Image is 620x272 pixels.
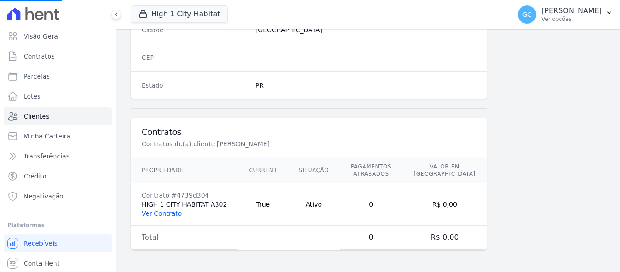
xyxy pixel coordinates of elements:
[4,187,112,205] a: Negativação
[340,226,403,250] td: 0
[142,191,227,200] div: Contrato #4739d304
[142,139,447,148] p: Contratos do(a) cliente [PERSON_NAME]
[24,72,50,81] span: Parcelas
[238,183,288,226] td: True
[24,92,41,101] span: Lotes
[142,53,248,62] dt: CEP
[142,81,248,90] dt: Estado
[24,239,58,248] span: Recebíveis
[4,67,112,85] a: Parcelas
[288,158,340,183] th: Situação
[4,147,112,165] a: Transferências
[541,15,602,23] p: Ver opções
[24,112,49,121] span: Clientes
[4,47,112,65] a: Contratos
[256,25,476,35] dd: [GEOGRAPHIC_DATA]
[131,158,238,183] th: Propriedade
[4,27,112,45] a: Visão Geral
[7,220,108,231] div: Plataformas
[142,210,182,217] a: Ver Contrato
[24,172,47,181] span: Crédito
[4,107,112,125] a: Clientes
[131,5,228,23] button: High 1 City Habitat
[24,259,59,268] span: Conta Hent
[24,132,70,141] span: Minha Carteira
[24,192,64,201] span: Negativação
[142,25,248,35] dt: Cidade
[340,183,403,226] td: 0
[256,81,476,90] dd: PR
[131,226,238,250] td: Total
[541,6,602,15] p: [PERSON_NAME]
[238,158,288,183] th: Current
[340,158,403,183] th: Pagamentos Atrasados
[522,11,532,18] span: GC
[403,226,487,250] td: R$ 0,00
[4,234,112,252] a: Recebíveis
[288,183,340,226] td: Ativo
[511,2,620,27] button: GC [PERSON_NAME] Ver opções
[4,167,112,185] a: Crédito
[24,32,60,41] span: Visão Geral
[142,127,476,138] h3: Contratos
[24,52,54,61] span: Contratos
[4,127,112,145] a: Minha Carteira
[403,158,487,183] th: Valor em [GEOGRAPHIC_DATA]
[24,152,69,161] span: Transferências
[4,87,112,105] a: Lotes
[131,183,238,226] td: HIGH 1 CITY HABITAT A302
[403,183,487,226] td: R$ 0,00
